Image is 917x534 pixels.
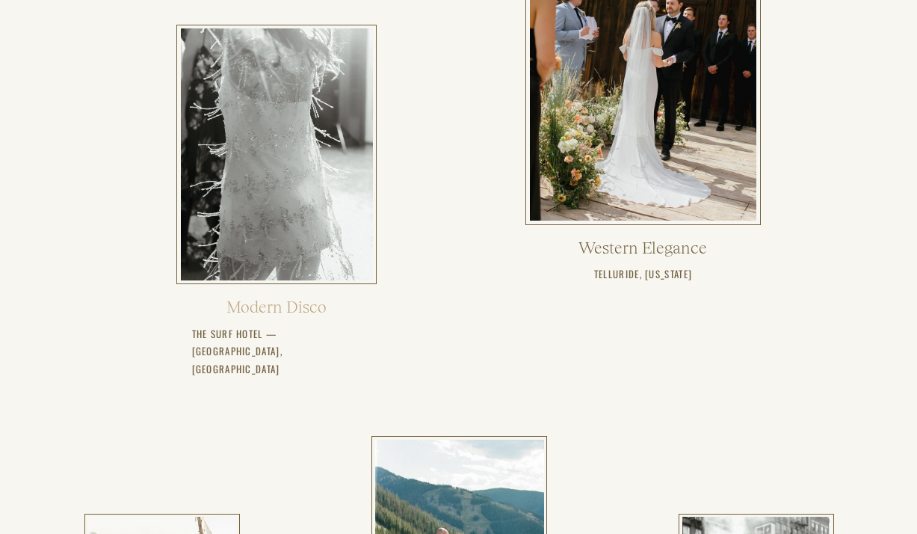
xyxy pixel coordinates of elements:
[524,238,762,259] a: Western Elegance
[569,266,717,284] h3: Telluride, [US_STATE]
[222,297,331,318] a: Modern Disco
[192,325,362,344] a: The surf hotel — [GEOGRAPHIC_DATA], [GEOGRAPHIC_DATA]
